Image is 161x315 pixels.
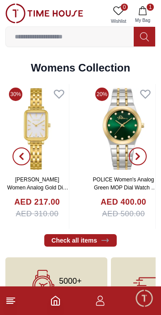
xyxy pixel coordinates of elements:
[135,289,154,308] div: Chat Widget
[131,17,154,24] span: My Bag
[130,4,156,26] button: 1My Bag
[95,88,109,101] span: 20%
[102,208,145,220] span: AED 500.00
[107,18,130,25] span: Wishlist
[93,176,157,199] a: POLICE Women's Analog Green MOP Dial Watch - PEWLG0075704
[59,277,85,294] span: 5000+ Models
[5,4,83,23] img: ...
[7,176,68,199] a: [PERSON_NAME] Women Analog Gold Dial Watch - LC08121.170
[107,4,130,26] a: 0Wishlist
[147,4,154,11] span: 1
[31,61,130,75] h2: Womens Collection
[92,84,155,173] img: POLICE Women's Analog Green MOP Dial Watch - PEWLG0075704
[101,196,146,208] h4: AED 400.00
[50,295,61,306] a: Home
[44,234,117,247] a: Check all items
[121,4,128,11] span: 0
